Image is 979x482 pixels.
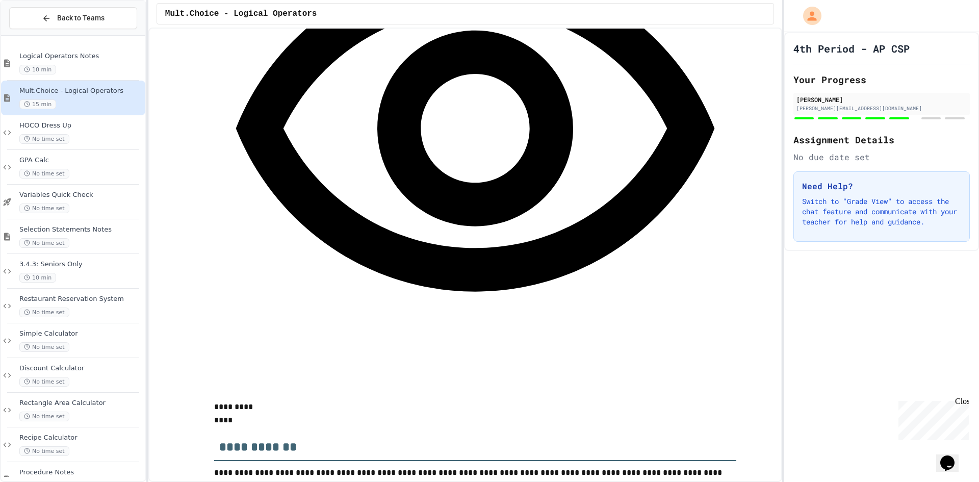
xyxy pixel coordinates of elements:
p: Switch to "Grade View" to access the chat feature and communicate with your teacher for help and ... [802,196,961,227]
span: No time set [19,412,69,421]
span: No time set [19,308,69,317]
span: Restaurant Reservation System [19,295,143,303]
span: Rectangle Area Calculator [19,399,143,408]
div: No due date set [793,151,970,163]
span: HOCO Dress Up [19,121,143,130]
span: 10 min [19,65,56,74]
iframe: chat widget [894,397,969,440]
div: [PERSON_NAME][EMAIL_ADDRESS][DOMAIN_NAME] [796,105,967,112]
span: No time set [19,238,69,248]
span: No time set [19,446,69,456]
span: No time set [19,377,69,387]
span: Mult.Choice - Logical Operators [165,8,317,20]
h2: Your Progress [793,72,970,87]
span: Discount Calculator [19,364,143,373]
span: Selection Statements Notes [19,225,143,234]
span: No time set [19,134,69,144]
span: GPA Calc [19,156,143,165]
h1: 4th Period - AP CSP [793,41,910,56]
span: 10 min [19,273,56,283]
span: No time set [19,342,69,352]
span: Recipe Calculator [19,434,143,442]
span: No time set [19,204,69,213]
span: Procedure Notes [19,468,143,477]
h3: Need Help? [802,180,961,192]
span: Back to Teams [57,13,105,23]
button: Back to Teams [9,7,137,29]
iframe: chat widget [936,441,969,472]
span: Mult.Choice - Logical Operators [19,87,143,95]
span: 3.4.3: Seniors Only [19,260,143,269]
div: [PERSON_NAME] [796,95,967,104]
span: No time set [19,169,69,179]
span: 15 min [19,99,56,109]
div: Chat with us now!Close [4,4,70,65]
span: Logical Operators Notes [19,52,143,61]
div: My Account [792,4,824,28]
span: Variables Quick Check [19,191,143,199]
h2: Assignment Details [793,133,970,147]
span: Simple Calculator [19,329,143,338]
